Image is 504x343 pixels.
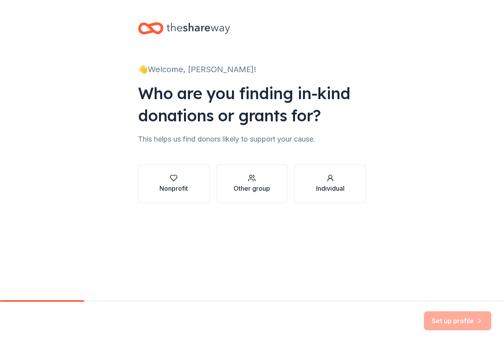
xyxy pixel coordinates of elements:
[138,63,366,76] div: 👋 Welcome, [PERSON_NAME]!
[138,82,366,126] div: Who are you finding in-kind donations or grants for?
[316,184,345,193] div: Individual
[159,184,188,193] div: Nonprofit
[138,165,210,203] button: Nonprofit
[216,165,288,203] button: Other group
[234,184,270,193] div: Other group
[138,133,366,146] div: This helps us find donors likely to support your cause.
[294,165,366,203] button: Individual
